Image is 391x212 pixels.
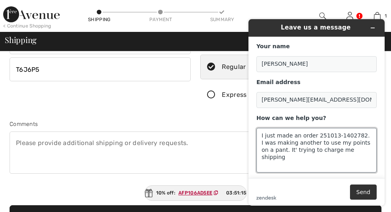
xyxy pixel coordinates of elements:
div: Comments [10,120,381,128]
img: Gift.svg [145,189,153,197]
div: < Continue Shopping [3,22,51,29]
div: 10% off: [145,185,247,201]
div: Regular [222,62,257,72]
span: Help [18,6,35,13]
img: My Info [346,11,353,21]
a: Sign In [346,12,353,20]
img: 1ère Avenue [3,6,60,22]
span: 1 [385,12,387,20]
img: search the website [319,11,326,21]
div: Summary [210,16,234,23]
a: 1 [364,11,391,21]
input: Zip/Postal Code [10,57,191,81]
span: 03:51:15 [226,189,246,196]
div: Express [222,90,258,100]
div: Payment [149,16,173,23]
ins: AFP106AD5EE [178,190,212,196]
iframe: Find more information here [242,13,391,212]
div: Shipping [87,16,111,23]
span: Shipping [5,36,37,44]
img: My Bag [374,11,381,21]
